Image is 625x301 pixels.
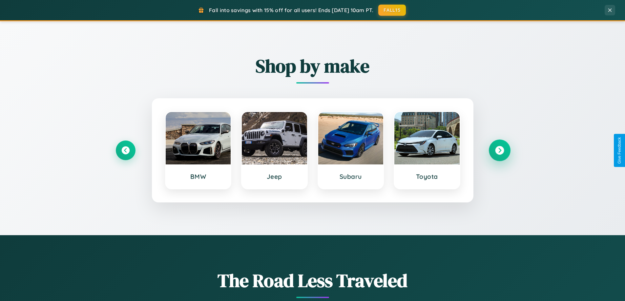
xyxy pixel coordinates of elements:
[617,137,622,164] div: Give Feedback
[172,173,224,180] h3: BMW
[325,173,377,180] h3: Subaru
[378,5,406,16] button: FALL15
[209,7,373,13] span: Fall into savings with 15% off for all users! Ends [DATE] 10am PT.
[116,53,510,79] h2: Shop by make
[116,268,510,293] h1: The Road Less Traveled
[401,173,453,180] h3: Toyota
[248,173,301,180] h3: Jeep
